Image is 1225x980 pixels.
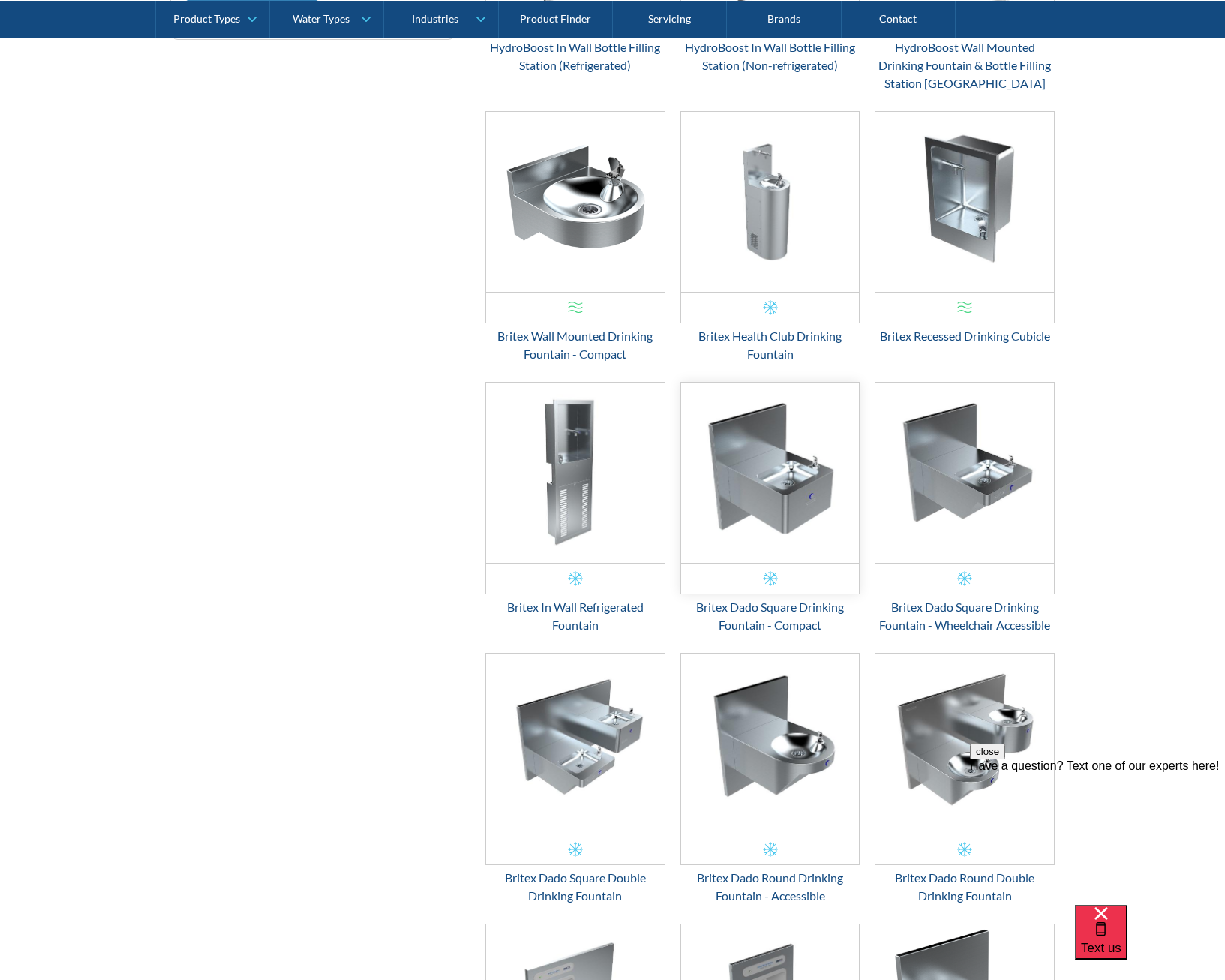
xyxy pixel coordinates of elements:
div: Britex Dado Square Drinking Fountain - Wheelchair Accessible [875,598,1055,634]
img: Britex Recessed Drinking Cubicle [875,112,1054,292]
img: Britex Dado Square Double Drinking Fountain [486,654,665,834]
div: Britex Wall Mounted Drinking Fountain - Compact [485,327,665,363]
div: Britex In Wall Refrigerated Fountain [485,598,665,634]
a: Britex Dado Square Drinking Fountain - Wheelchair AccessibleBritex Dado Square Drinking Fountain ... [875,382,1055,634]
a: Britex In Wall Refrigerated FountainBritex In Wall Refrigerated Fountain [485,382,665,634]
a: Britex Dado Square Double Drinking FountainBritex Dado Square Double Drinking Fountain [485,653,665,905]
a: Britex Health Club Drinking FountainBritex Health Club Drinking Fountain [680,111,860,363]
div: Britex Dado Square Double Drinking Fountain [485,869,665,905]
div: HydroBoost In Wall Bottle Filling Station (Non-refrigerated) [680,38,860,74]
iframe: podium webchat widget bubble [1075,905,1225,980]
a: Britex Wall Mounted Drinking Fountain - Compact Britex Wall Mounted Drinking Fountain - Compact [485,111,665,363]
div: Water Types [293,12,350,25]
div: Product Types [173,12,240,25]
div: Britex Dado Square Drinking Fountain - Compact [680,598,860,634]
img: Britex Dado Square Drinking Fountain - Compact [681,383,860,563]
a: Britex Dado Square Drinking Fountain - CompactBritex Dado Square Drinking Fountain - Compact [680,382,860,634]
div: HydroBoost In Wall Bottle Filling Station (Refrigerated) [485,38,665,74]
div: Britex Recessed Drinking Cubicle [875,327,1055,345]
img: Britex Health Club Drinking Fountain [681,112,860,292]
a: Britex Dado Round Drinking Fountain - AccessibleBritex Dado Round Drinking Fountain - Accessible [680,653,860,905]
div: Britex Dado Round Double Drinking Fountain [875,869,1055,905]
div: HydroBoost Wall Mounted Drinking Fountain & Bottle Filling Station [GEOGRAPHIC_DATA] [875,38,1055,92]
a: Britex Recessed Drinking CubicleBritex Recessed Drinking Cubicle [875,111,1055,345]
img: Britex Wall Mounted Drinking Fountain - Compact [486,112,665,292]
img: Britex In Wall Refrigerated Fountain [486,383,665,563]
img: Britex Dado Round Double Drinking Fountain [875,654,1054,834]
img: Britex Dado Square Drinking Fountain - Wheelchair Accessible [875,383,1054,563]
div: Britex Health Club Drinking Fountain [680,327,860,363]
img: Britex Dado Round Drinking Fountain - Accessible [681,654,860,834]
a: Britex Dado Round Double Drinking FountainBritex Dado Round Double Drinking Fountain [875,653,1055,905]
div: Industries [412,12,458,25]
div: Britex Dado Round Drinking Fountain - Accessible [680,869,860,905]
iframe: podium webchat widget prompt [970,744,1225,924]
